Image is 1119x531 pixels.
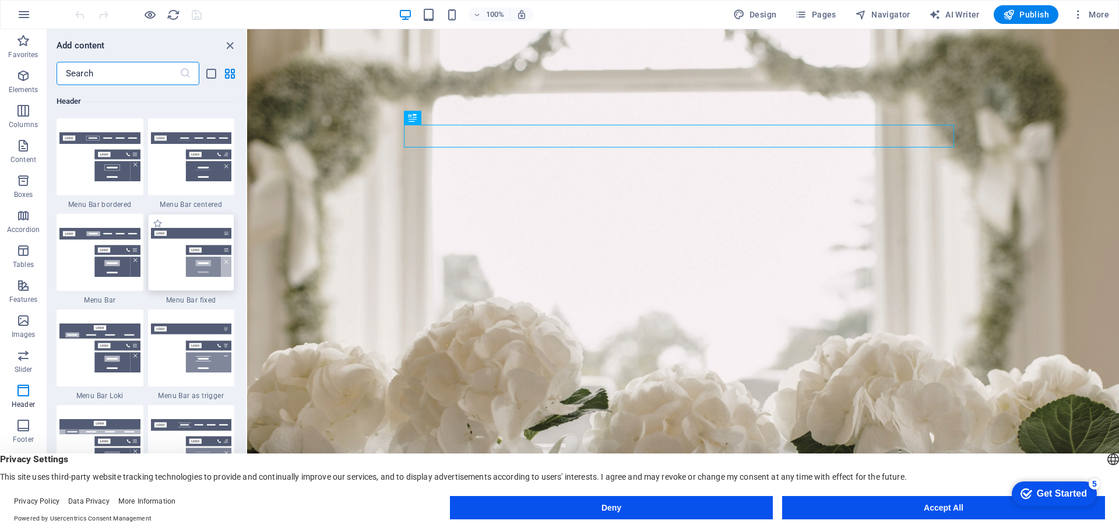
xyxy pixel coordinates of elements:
img: menu-bar.svg [59,228,140,277]
button: close panel [223,38,237,52]
span: Pages [795,9,836,20]
button: list-view [204,66,218,80]
div: Get Started 5 items remaining, 0% complete [9,6,94,30]
h6: 100% [486,8,505,22]
div: Menu Bar as trigger [148,310,235,400]
span: Navigator [855,9,910,20]
span: Menu Bar fixed [148,296,235,305]
span: More [1072,9,1109,20]
p: Favorites [8,50,38,59]
p: Features [9,295,37,304]
p: Slider [15,365,33,374]
button: Design [729,5,782,24]
i: On resize automatically adjust zoom level to fit chosen device. [516,9,527,20]
p: Elements [9,85,38,94]
p: Columns [9,120,38,129]
button: Publish [994,5,1058,24]
span: Menu Bar Loki [57,391,143,400]
span: Menu Bar bordered [57,200,143,209]
div: Menu Bar Loki [57,310,143,400]
button: grid-view [223,66,237,80]
span: Publish [1003,9,1049,20]
div: Menu Bar fixed [148,214,235,305]
img: menu-bar-as-trigger.svg [151,323,232,372]
img: menu-bar-fixed.svg [151,228,232,277]
span: AI Writer [929,9,980,20]
img: menu-bar-xxl.svg [151,419,232,468]
div: Menu Bar bordered [57,118,143,209]
div: 5 [86,2,98,14]
p: Header [12,400,35,409]
span: Add to favorites [153,219,163,228]
div: Menu Bar wide [57,405,143,496]
button: Click here to leave preview mode and continue editing [143,8,157,22]
div: Get Started [34,13,85,23]
h6: Header [57,94,234,108]
button: Navigator [850,5,915,24]
p: Content [10,155,36,164]
div: Menu Bar centered [148,118,235,209]
img: menu-bar-wide.svg [59,419,140,468]
i: Reload page [167,8,180,22]
div: Menu Bar XXL [148,405,235,496]
span: Menu Bar as trigger [148,391,235,400]
input: Search [57,62,180,85]
span: Menu Bar centered [148,200,235,209]
p: Footer [13,435,34,444]
p: Images [12,330,36,339]
button: reload [166,8,180,22]
h6: Add content [57,38,105,52]
img: menu-bar-bordered.svg [59,132,140,181]
p: Accordion [7,225,40,234]
button: AI Writer [924,5,984,24]
span: Menu Bar [57,296,143,305]
img: menu-bar-centered.svg [151,132,232,181]
button: More [1068,5,1114,24]
p: Tables [13,260,34,269]
p: Boxes [14,190,33,199]
button: 100% [469,8,510,22]
button: Pages [790,5,840,24]
span: Design [733,9,777,20]
div: Design (Ctrl+Alt+Y) [729,5,782,24]
div: Menu Bar [57,214,143,305]
img: menu-bar-loki.svg [59,323,140,372]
